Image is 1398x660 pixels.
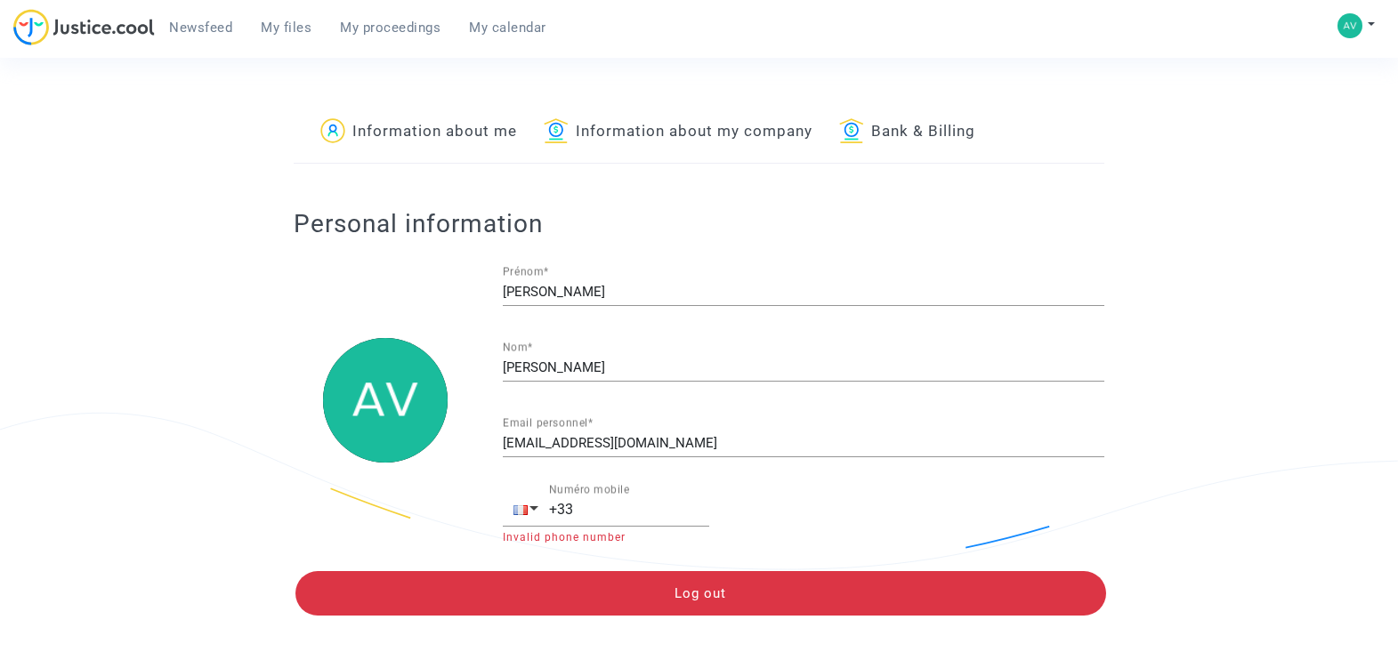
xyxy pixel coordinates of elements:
[839,118,864,143] img: icon-banque.svg
[13,9,155,45] img: jc-logo.svg
[326,14,455,41] a: My proceedings
[323,338,448,463] img: a4e121ff07650d96508b8298bdaa9979
[544,118,569,143] img: icon-banque.svg
[544,102,812,163] a: Information about my company
[1337,13,1362,38] img: a4e121ff07650d96508b8298bdaa9979
[294,208,1104,239] h2: Personal information
[469,20,546,36] span: My calendar
[320,102,517,163] a: Information about me
[340,20,440,36] span: My proceedings
[155,14,246,41] a: Newsfeed
[246,14,326,41] a: My files
[295,571,1106,616] button: Log out
[503,531,626,543] span: Invalid phone number
[839,102,975,163] a: Bank & Billing
[261,20,311,36] span: My files
[455,14,561,41] a: My calendar
[320,118,345,143] img: icon-passager.svg
[169,20,232,36] span: Newsfeed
